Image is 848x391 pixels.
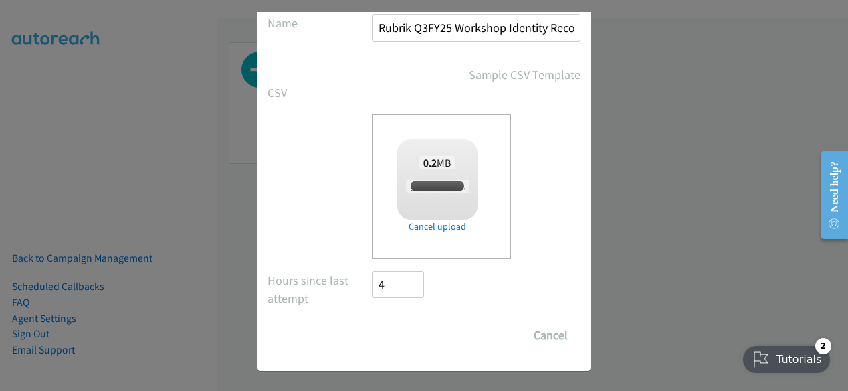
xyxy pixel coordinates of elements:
strong: 0.2 [423,156,437,169]
span: [PERSON_NAME] + Rubrik Q3FY25 Workshop Identity Recovery [DATE] ANZ.csv [406,180,692,193]
a: Sample CSV Template [469,66,580,84]
iframe: Checklist [735,333,838,381]
span: MB [419,156,455,169]
label: Name [268,14,372,32]
label: Hours since last attempt [268,271,372,307]
button: Cancel [521,322,580,349]
iframe: Resource Center [810,142,848,248]
label: CSV [268,84,372,102]
a: Cancel upload [397,220,478,234]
